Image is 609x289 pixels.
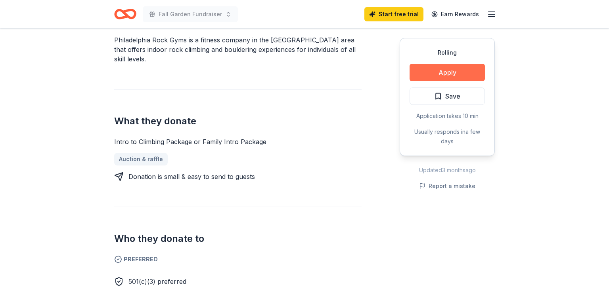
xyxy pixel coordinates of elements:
span: Fall Garden Fundraiser [159,10,222,19]
div: Usually responds in a few days [410,127,485,146]
a: Start free trial [364,7,423,21]
div: Philadelphia Rock Gyms is a fitness company in the [GEOGRAPHIC_DATA] area that offers indoor rock... [114,35,362,64]
div: Intro to Climbing Package or Family Intro Package [114,137,362,146]
a: Auction & raffle [114,153,168,165]
div: Application takes 10 min [410,111,485,121]
button: Save [410,87,485,105]
button: Report a mistake [419,181,475,191]
div: Updated 3 months ago [400,165,495,175]
div: Donation is small & easy to send to guests [128,172,255,181]
button: Apply [410,64,485,81]
span: Save [445,91,460,101]
a: Earn Rewards [427,7,484,21]
button: Fall Garden Fundraiser [143,6,238,22]
h2: Who they donate to [114,232,362,245]
a: Home [114,5,136,23]
div: Rolling [410,48,485,57]
span: 501(c)(3) preferred [128,278,186,285]
h2: What they donate [114,115,362,127]
span: Preferred [114,255,362,264]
